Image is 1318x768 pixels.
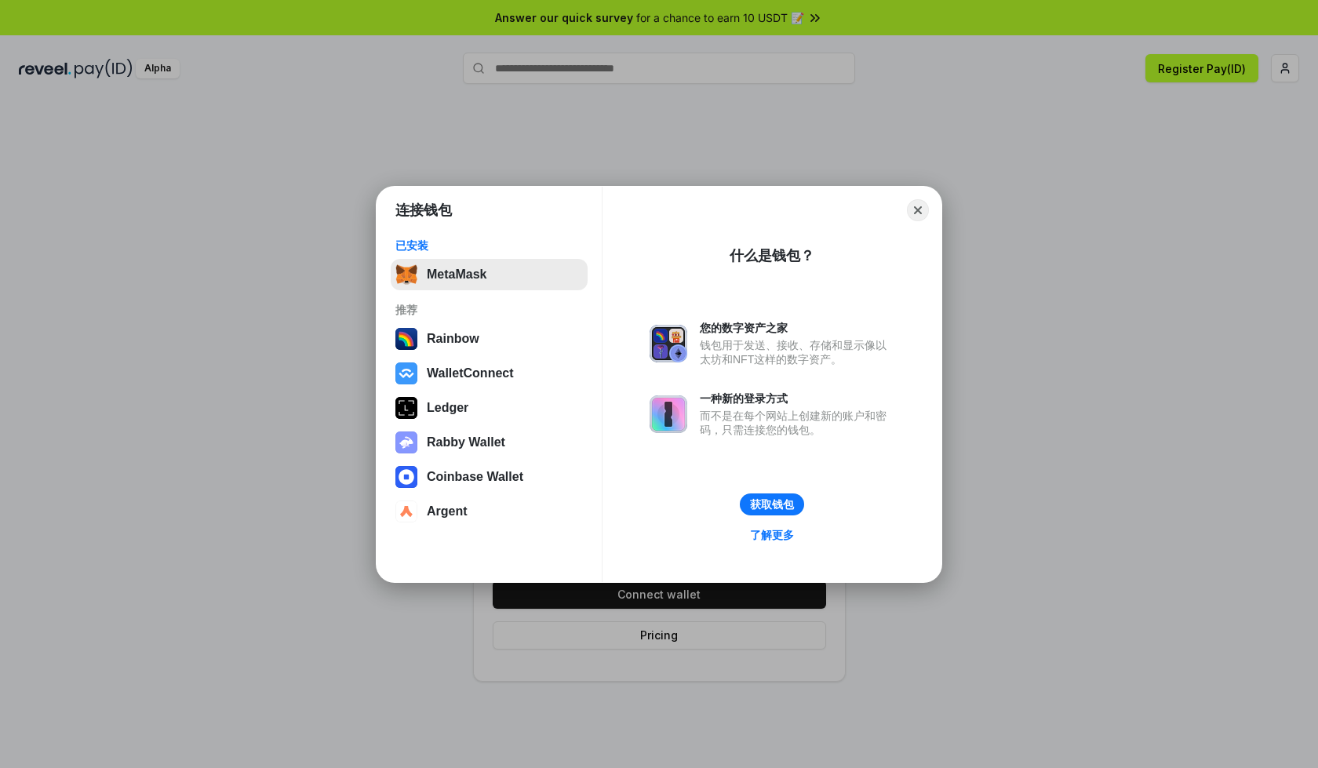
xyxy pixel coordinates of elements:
[700,409,894,437] div: 而不是在每个网站上创建新的账户和密码，只需连接您的钱包。
[740,493,804,515] button: 获取钱包
[700,338,894,366] div: 钱包用于发送、接收、存储和显示像以太坊和NFT这样的数字资产。
[395,466,417,488] img: svg+xml,%3Csvg%20width%3D%2228%22%20height%3D%2228%22%20viewBox%3D%220%200%2028%2028%22%20fill%3D...
[391,496,588,527] button: Argent
[391,461,588,493] button: Coinbase Wallet
[395,303,583,317] div: 推荐
[391,323,588,355] button: Rainbow
[427,470,523,484] div: Coinbase Wallet
[427,268,486,282] div: MetaMask
[395,431,417,453] img: svg+xml,%3Csvg%20xmlns%3D%22http%3A%2F%2Fwww.w3.org%2F2000%2Fsvg%22%20fill%3D%22none%22%20viewBox...
[427,332,479,346] div: Rainbow
[391,259,588,290] button: MetaMask
[391,392,588,424] button: Ledger
[391,358,588,389] button: WalletConnect
[750,528,794,542] div: 了解更多
[700,391,894,406] div: 一种新的登录方式
[750,497,794,511] div: 获取钱包
[395,397,417,419] img: svg+xml,%3Csvg%20xmlns%3D%22http%3A%2F%2Fwww.w3.org%2F2000%2Fsvg%22%20width%3D%2228%22%20height%3...
[650,325,687,362] img: svg+xml,%3Csvg%20xmlns%3D%22http%3A%2F%2Fwww.w3.org%2F2000%2Fsvg%22%20fill%3D%22none%22%20viewBox...
[395,500,417,522] img: svg+xml,%3Csvg%20width%3D%2228%22%20height%3D%2228%22%20viewBox%3D%220%200%2028%2028%22%20fill%3D...
[427,401,468,415] div: Ledger
[700,321,894,335] div: 您的数字资产之家
[741,525,803,545] a: 了解更多
[395,328,417,350] img: svg+xml,%3Csvg%20width%3D%22120%22%20height%3D%22120%22%20viewBox%3D%220%200%20120%20120%22%20fil...
[427,504,468,519] div: Argent
[391,427,588,458] button: Rabby Wallet
[650,395,687,433] img: svg+xml,%3Csvg%20xmlns%3D%22http%3A%2F%2Fwww.w3.org%2F2000%2Fsvg%22%20fill%3D%22none%22%20viewBox...
[395,201,452,220] h1: 连接钱包
[427,366,514,380] div: WalletConnect
[395,238,583,253] div: 已安装
[907,199,929,221] button: Close
[730,246,814,265] div: 什么是钱包？
[395,362,417,384] img: svg+xml,%3Csvg%20width%3D%2228%22%20height%3D%2228%22%20viewBox%3D%220%200%2028%2028%22%20fill%3D...
[395,264,417,286] img: svg+xml,%3Csvg%20fill%3D%22none%22%20height%3D%2233%22%20viewBox%3D%220%200%2035%2033%22%20width%...
[427,435,505,450] div: Rabby Wallet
